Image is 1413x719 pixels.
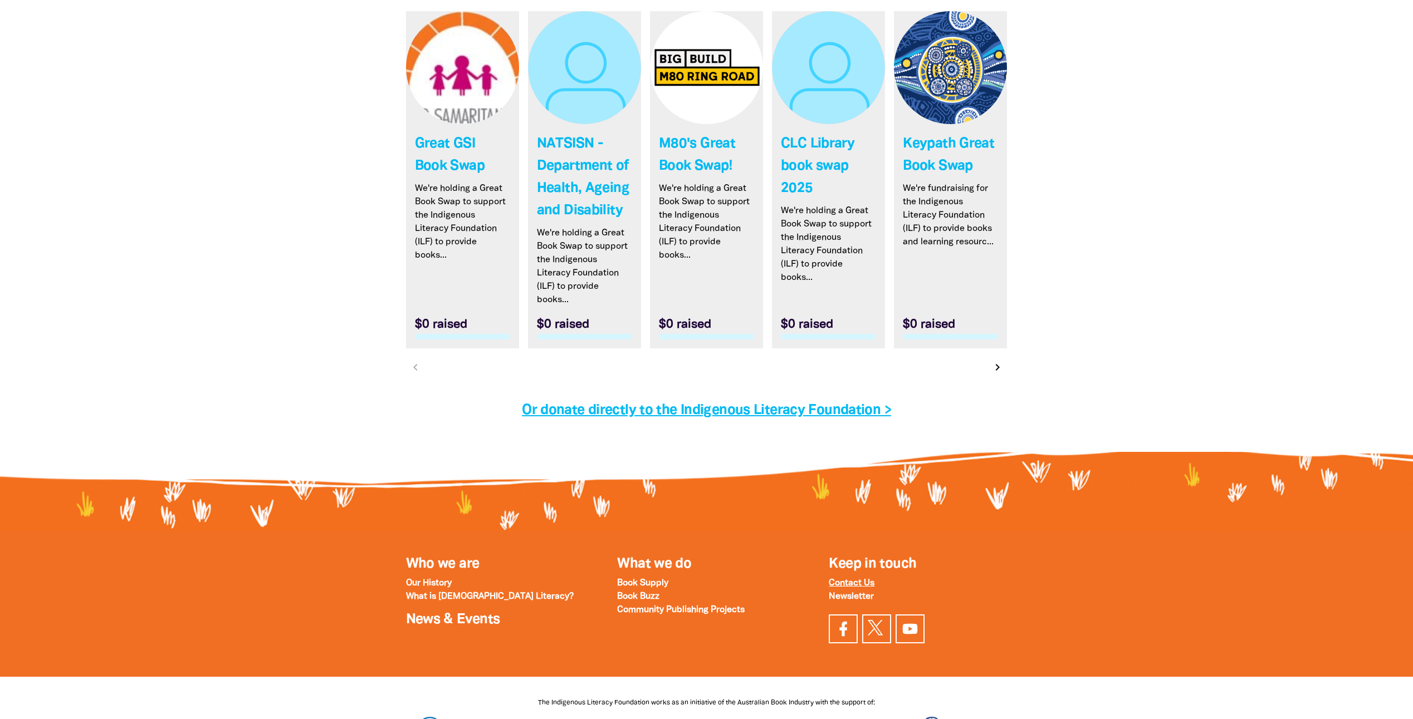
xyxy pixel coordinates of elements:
span: The Indigenous Literacy Foundation works as an initiative of the Australian Book Industry with th... [538,700,875,706]
span: Keep in touch [829,558,916,570]
div: Paginated content [402,11,1012,386]
a: Visit our facebook page [829,614,858,643]
button: Next page [990,359,1005,375]
a: Community Publishing Projects [617,606,745,614]
a: Book Buzz [617,593,659,600]
a: Or donate directly to the Indigenous Literacy Foundation > [522,404,891,417]
a: Book Supply [617,579,668,587]
i: chevron_right [991,361,1004,374]
a: Find us on Twitter [862,614,891,643]
a: Find us on YouTube [896,614,925,643]
a: Contact Us [829,579,874,587]
a: Who we are [406,558,480,570]
a: Newsletter [829,593,874,600]
a: What we do [617,558,691,570]
a: What is [DEMOGRAPHIC_DATA] Literacy? [406,593,574,600]
a: News & Events [406,613,500,626]
a: Our History [406,579,452,587]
